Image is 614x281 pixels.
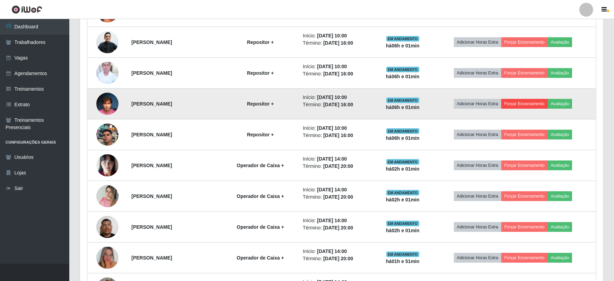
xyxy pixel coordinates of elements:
[303,125,371,132] li: Início:
[96,212,119,242] img: 1744328731304.jpeg
[323,40,353,46] time: [DATE] 16:00
[323,256,353,261] time: [DATE] 20:00
[303,217,371,224] li: Início:
[323,225,353,230] time: [DATE] 20:00
[96,151,119,180] img: 1641406771157.jpeg
[317,94,347,100] time: [DATE] 10:00
[548,222,572,232] button: Avaliação
[131,70,172,76] strong: [PERSON_NAME]
[386,221,419,226] span: EM ANDAMENTO
[96,30,119,54] img: 1625782717345.jpeg
[454,222,501,232] button: Adicionar Horas Extra
[303,163,371,170] li: Término:
[11,5,42,14] img: CoreUI Logo
[303,39,371,47] li: Término:
[317,156,347,162] time: [DATE] 14:00
[317,187,347,192] time: [DATE] 14:00
[386,197,420,202] strong: há 02 h e 01 min
[501,68,548,78] button: Forçar Encerramento
[454,99,501,109] button: Adicionar Horas Extra
[548,130,572,139] button: Avaliação
[247,101,274,107] strong: Repositor +
[386,252,419,257] span: EM ANDAMENTO
[548,99,572,109] button: Avaliação
[303,248,371,255] li: Início:
[303,101,371,108] li: Término:
[131,132,172,137] strong: [PERSON_NAME]
[323,102,353,107] time: [DATE] 16:00
[323,133,353,138] time: [DATE] 16:00
[323,71,353,76] time: [DATE] 16:00
[317,248,347,254] time: [DATE] 14:00
[237,193,284,199] strong: Operador de Caixa +
[247,132,274,137] strong: Repositor +
[131,255,172,261] strong: [PERSON_NAME]
[386,128,419,134] span: EM ANDAMENTO
[131,193,172,199] strong: [PERSON_NAME]
[96,59,119,87] img: 1736170537565.jpeg
[303,186,371,193] li: Início:
[386,135,420,141] strong: há 06 h e 01 min
[131,163,172,168] strong: [PERSON_NAME]
[96,89,119,118] img: 1752757807847.jpeg
[303,70,371,78] li: Término:
[386,159,419,165] span: EM ANDAMENTO
[247,70,274,76] strong: Repositor +
[317,64,347,69] time: [DATE] 10:00
[237,163,284,168] strong: Operador de Caixa +
[501,191,548,201] button: Forçar Encerramento
[303,224,371,232] li: Término:
[317,33,347,38] time: [DATE] 10:00
[386,228,420,233] strong: há 02 h e 01 min
[237,255,284,261] strong: Operador de Caixa +
[303,255,371,262] li: Término:
[237,224,284,230] strong: Operador de Caixa +
[548,191,572,201] button: Avaliação
[96,115,119,154] img: 1758147536272.jpeg
[323,163,353,169] time: [DATE] 20:00
[386,98,419,103] span: EM ANDAMENTO
[247,39,274,45] strong: Repositor +
[386,36,419,42] span: EM ANDAMENTO
[501,130,548,139] button: Forçar Encerramento
[317,125,347,131] time: [DATE] 10:00
[548,37,572,47] button: Avaliação
[386,105,420,110] strong: há 06 h e 01 min
[386,43,420,48] strong: há 06 h e 01 min
[386,190,419,196] span: EM ANDAMENTO
[303,193,371,201] li: Término:
[317,218,347,223] time: [DATE] 14:00
[454,130,501,139] button: Adicionar Horas Extra
[303,32,371,39] li: Início:
[386,166,420,172] strong: há 02 h e 01 min
[548,68,572,78] button: Avaliação
[131,101,172,107] strong: [PERSON_NAME]
[386,259,420,264] strong: há 01 h e 51 min
[501,37,548,47] button: Forçar Encerramento
[303,155,371,163] li: Início:
[131,39,172,45] strong: [PERSON_NAME]
[386,67,419,72] span: EM ANDAMENTO
[454,161,501,170] button: Adicionar Horas Extra
[96,247,119,269] img: 1744753204058.jpeg
[501,99,548,109] button: Forçar Encerramento
[454,191,501,201] button: Adicionar Horas Extra
[303,94,371,101] li: Início:
[548,253,572,263] button: Avaliação
[96,181,119,211] img: 1743364143915.jpeg
[548,161,572,170] button: Avaliação
[501,253,548,263] button: Forçar Encerramento
[501,161,548,170] button: Forçar Encerramento
[386,74,420,79] strong: há 06 h e 01 min
[131,224,172,230] strong: [PERSON_NAME]
[454,253,501,263] button: Adicionar Horas Extra
[501,222,548,232] button: Forçar Encerramento
[454,37,501,47] button: Adicionar Horas Extra
[323,194,353,200] time: [DATE] 20:00
[303,132,371,139] li: Término:
[454,68,501,78] button: Adicionar Horas Extra
[303,63,371,70] li: Início:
